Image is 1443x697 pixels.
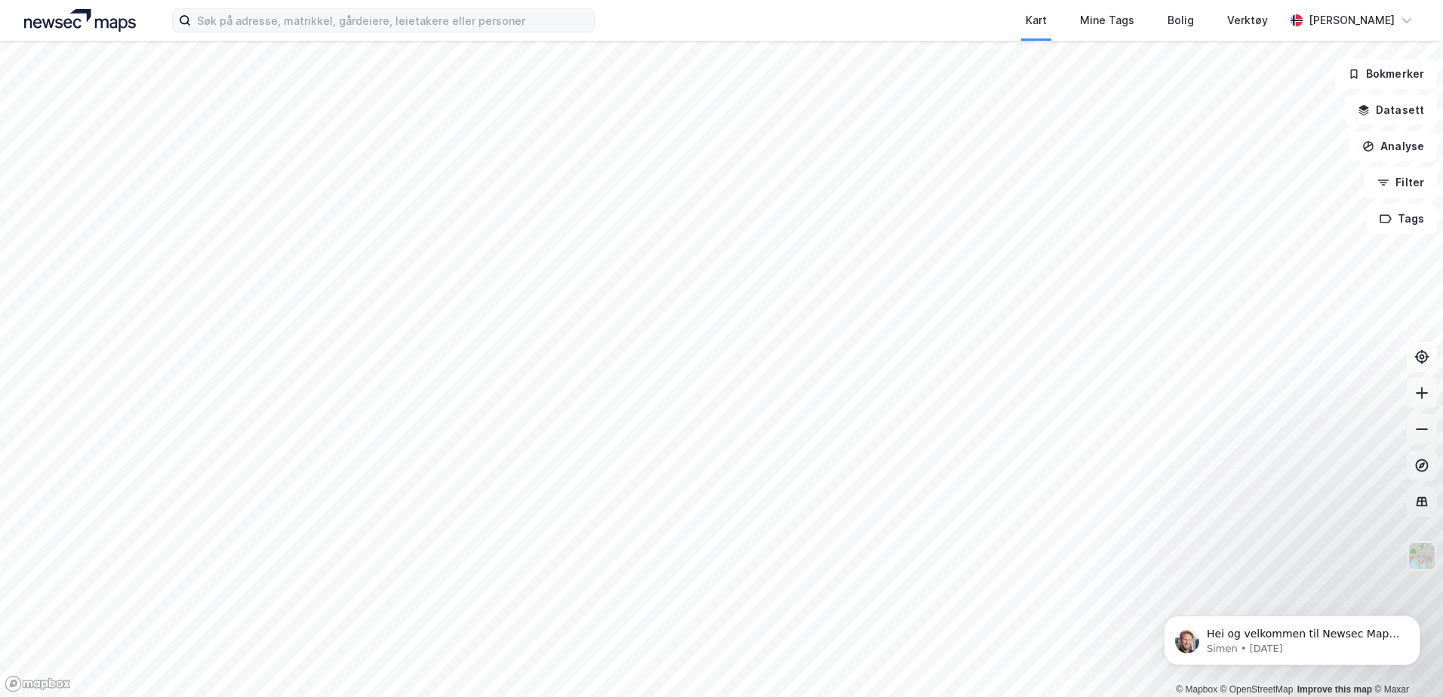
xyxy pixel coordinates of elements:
img: Z [1408,542,1436,570]
div: Verktøy [1227,11,1268,29]
img: logo.a4113a55bc3d86da70a041830d287a7e.svg [24,9,136,32]
a: Mapbox homepage [5,675,71,692]
button: Tags [1367,204,1437,234]
div: [PERSON_NAME] [1309,11,1395,29]
button: Filter [1365,167,1437,198]
div: Bolig [1168,11,1194,29]
button: Datasett [1345,95,1437,125]
a: Mapbox [1176,684,1217,695]
button: Bokmerker [1335,59,1437,89]
iframe: Intercom notifications message [1141,584,1443,689]
a: OpenStreetMap [1220,684,1294,695]
a: Improve this map [1297,684,1372,695]
button: Analyse [1349,131,1437,161]
div: Kart [1026,11,1047,29]
div: Mine Tags [1080,11,1134,29]
input: Søk på adresse, matrikkel, gårdeiere, leietakere eller personer [191,9,594,32]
